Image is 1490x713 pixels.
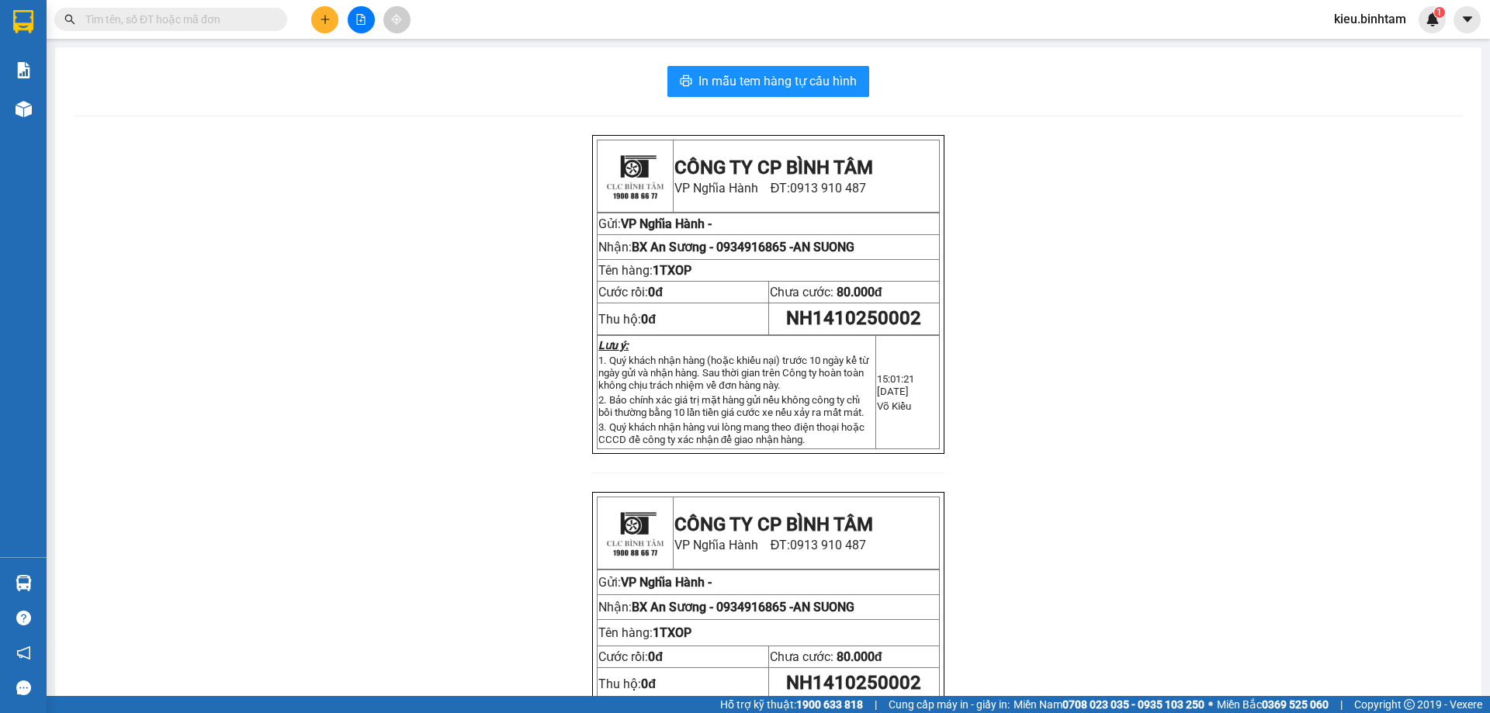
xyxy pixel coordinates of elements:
span: VP Nghĩa Hành ĐT: [55,54,223,84]
span: 0913 910 487 [55,54,223,84]
span: AN SUONG [793,240,854,254]
span: 0đ [648,649,663,664]
span: notification [16,646,31,660]
span: Thu hộ: [598,677,656,691]
span: 0đ [648,285,663,299]
span: Thu hộ: [598,312,656,327]
span: plus [320,14,331,25]
img: solution-icon [16,62,32,78]
span: AN SUONG [793,600,854,614]
span: VP Nghĩa Hành - [29,89,120,104]
span: Gửi: [6,89,29,104]
span: 0934916865 - [124,109,201,123]
span: 0913 910 487 [790,181,866,196]
span: VP Nghĩa Hành ĐT: [674,181,867,196]
button: caret-down [1454,6,1481,33]
span: file-add [355,14,366,25]
img: logo [600,141,670,211]
span: Cước rồi: [598,285,663,299]
span: Miền Nam [1014,696,1204,713]
img: icon-new-feature [1426,12,1440,26]
strong: 0369 525 060 [1262,698,1329,711]
input: Tìm tên, số ĐT hoặc mã đơn [85,11,269,28]
strong: Lưu ý: [598,339,629,351]
strong: 0708 023 035 - 0935 103 250 [1062,698,1204,711]
span: printer [680,74,692,89]
span: Gửi: [598,575,712,590]
strong: CÔNG TY CP BÌNH TÂM [55,9,210,52]
span: VP Nghĩa Hành ĐT: [674,538,867,552]
span: NH1410250002 [786,672,921,694]
img: warehouse-icon [16,101,32,117]
span: 0913 910 487 [790,538,866,552]
span: Nhận: [6,109,201,123]
span: 80.000đ [837,285,882,299]
span: Nhận: [598,600,854,614]
span: Chưa cước: [770,649,882,664]
strong: CÔNG TY CP BÌNH TÂM [674,514,873,535]
span: copyright [1404,699,1415,710]
span: BX An Sương - [40,109,201,123]
span: In mẫu tem hàng tự cấu hình [698,71,857,91]
span: BX An Sương - [632,600,854,614]
span: caret-down [1461,12,1474,26]
img: logo [6,12,53,81]
span: 2. Bảo chính xác giá trị mặt hàng gửi nếu không công ty chỉ bồi thường bằng 10 lần tiền giá cước ... [598,394,865,418]
span: 1TXOP [653,263,691,278]
span: | [1340,696,1343,713]
strong: 1900 633 818 [796,698,863,711]
img: logo [600,498,670,568]
span: Võ Kiều [877,400,911,412]
button: file-add [348,6,375,33]
span: Hỗ trợ kỹ thuật: [720,696,863,713]
img: logo-vxr [13,10,33,33]
span: 15:01:21 [DATE] [877,373,914,397]
span: 80.000đ [837,649,882,664]
strong: CÔNG TY CP BÌNH TÂM [674,157,873,178]
span: question-circle [16,611,31,625]
strong: 0đ [641,677,656,691]
span: Tên hàng: [598,625,691,640]
span: search [64,14,75,25]
span: Nhận: [598,240,793,254]
span: NH1410250002 [786,307,921,329]
button: aim [383,6,411,33]
span: 1. Quý khách nhận hàng (hoặc khiếu nại) trước 10 ngày kể từ ngày gửi và nhận hàng. Sau thời gian ... [598,355,868,391]
button: plus [311,6,338,33]
span: Gửi: [598,216,621,231]
span: Cung cấp máy in - giấy in: [889,696,1010,713]
span: 1TXOP [653,625,691,640]
span: Chưa cước: [770,285,882,299]
span: 1 [1436,7,1442,18]
span: Cước rồi: [598,649,663,664]
button: printerIn mẫu tem hàng tự cấu hình [667,66,869,97]
span: aim [391,14,402,25]
span: VP Nghĩa Hành - [621,575,712,590]
span: Tên hàng: [598,263,691,278]
sup: 1 [1434,7,1445,18]
span: BX An Sương - [632,240,793,254]
span: | [875,696,877,713]
span: 3. Quý khách nhận hàng vui lòng mang theo điện thoại hoặc CCCD đề công ty xác nhận để giao nhận h... [598,421,864,445]
img: warehouse-icon [16,575,32,591]
span: message [16,680,31,695]
span: VP Nghĩa Hành - [621,216,712,231]
span: 0934916865 - [716,240,793,254]
span: kieu.binhtam [1322,9,1419,29]
span: ⚪️ [1208,701,1213,708]
strong: 0đ [641,312,656,327]
span: 0934916865 - [716,600,854,614]
span: Miền Bắc [1217,696,1329,713]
